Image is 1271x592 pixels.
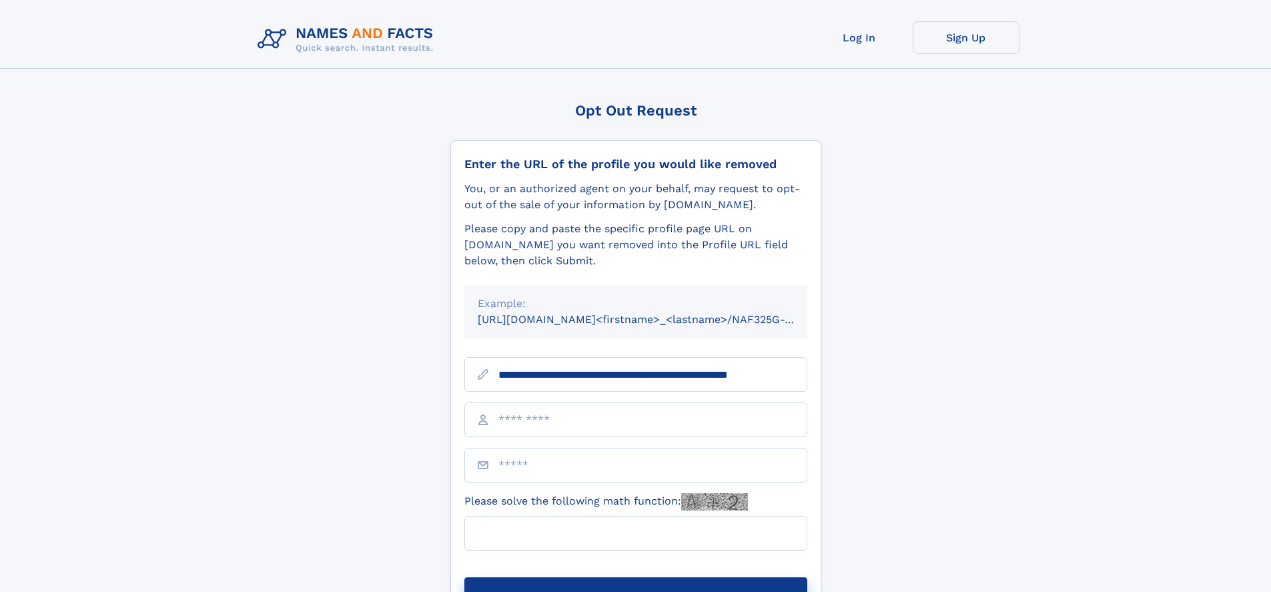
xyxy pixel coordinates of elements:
img: Logo Names and Facts [252,21,444,57]
div: Enter the URL of the profile you would like removed [464,157,807,172]
small: [URL][DOMAIN_NAME]<firstname>_<lastname>/NAF325G-xxxxxxxx [478,313,833,326]
a: Log In [806,21,913,54]
div: You, or an authorized agent on your behalf, may request to opt-out of the sale of your informatio... [464,181,807,213]
label: Please solve the following math function: [464,493,748,511]
div: Opt Out Request [450,102,821,119]
div: Please copy and paste the specific profile page URL on [DOMAIN_NAME] you want removed into the Pr... [464,221,807,269]
a: Sign Up [913,21,1019,54]
div: Example: [478,296,794,312]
